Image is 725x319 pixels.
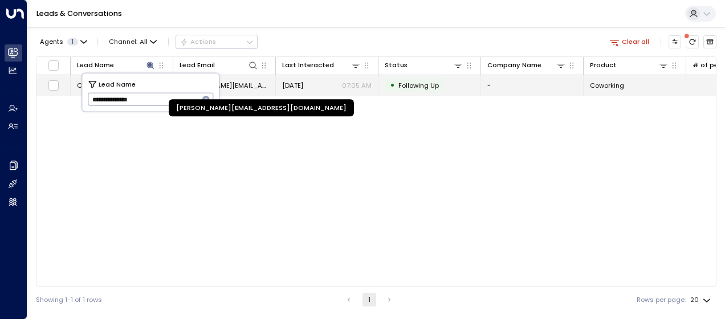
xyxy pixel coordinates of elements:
span: Aug 15, 2025 [282,81,303,90]
a: Leads & Conversations [36,9,122,18]
button: Actions [176,35,258,48]
div: Product [590,60,617,71]
span: Channel: [105,35,161,48]
div: Lead Email [180,60,215,71]
span: Toggle select row [48,80,59,91]
button: Archived Leads [703,35,716,48]
span: Agents [40,39,63,45]
div: Lead Name [77,60,114,71]
button: Channel:All [105,35,161,48]
div: Lead Email [180,60,258,71]
button: Customize [669,35,682,48]
span: There are new threads available. Refresh the grid to view the latest updates. [686,35,699,48]
span: Toggle select all [48,60,59,71]
span: Lead Name [99,79,136,89]
div: Last Interacted [282,60,334,71]
button: Agents1 [36,35,90,48]
span: Following Up [398,81,439,90]
div: [PERSON_NAME][EMAIL_ADDRESS][DOMAIN_NAME] [169,100,354,117]
span: 1 [67,38,78,46]
div: Lead Name [77,60,156,71]
nav: pagination navigation [341,293,397,306]
div: Button group with a nested menu [176,35,258,48]
div: Company Name [487,60,566,71]
span: All [140,38,148,46]
div: Company Name [487,60,541,71]
div: • [390,77,395,93]
span: Coworking [590,81,624,90]
p: 07:05 AM [342,81,372,90]
span: lorraine@conectreadig.org.uk [180,81,269,90]
div: Product [590,60,669,71]
div: Showing 1-1 of 1 rows [36,295,102,305]
span: Connect Reading [77,81,133,90]
div: Status [385,60,408,71]
div: Status [385,60,463,71]
td: - [481,75,584,95]
button: page 1 [362,293,376,306]
label: Rows per page: [637,295,686,305]
div: 20 [690,293,713,307]
button: Clear all [606,35,653,48]
div: Last Interacted [282,60,361,71]
div: Actions [180,38,216,46]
